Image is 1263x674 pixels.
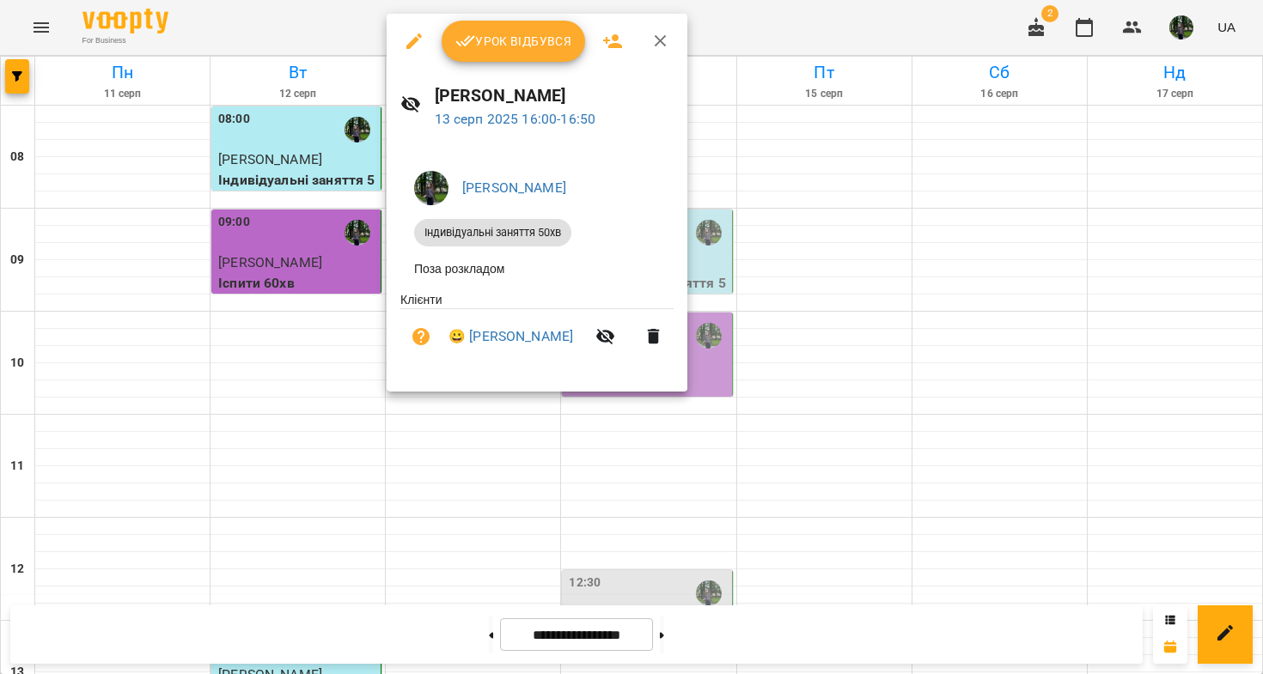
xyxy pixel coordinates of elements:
span: Індивідуальні заняття 50хв [414,225,571,240]
a: 13 серп 2025 16:00-16:50 [435,111,596,127]
a: [PERSON_NAME] [462,179,566,196]
ul: Клієнти [400,291,674,371]
span: Урок відбувся [455,31,572,52]
h6: [PERSON_NAME] [435,82,674,109]
li: Поза розкладом [400,253,674,284]
button: Візит ще не сплачено. Додати оплату? [400,316,442,357]
img: 295700936d15feefccb57b2eaa6bd343.jpg [414,171,448,205]
a: 😀 [PERSON_NAME] [448,326,573,347]
button: Урок відбувся [442,21,586,62]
